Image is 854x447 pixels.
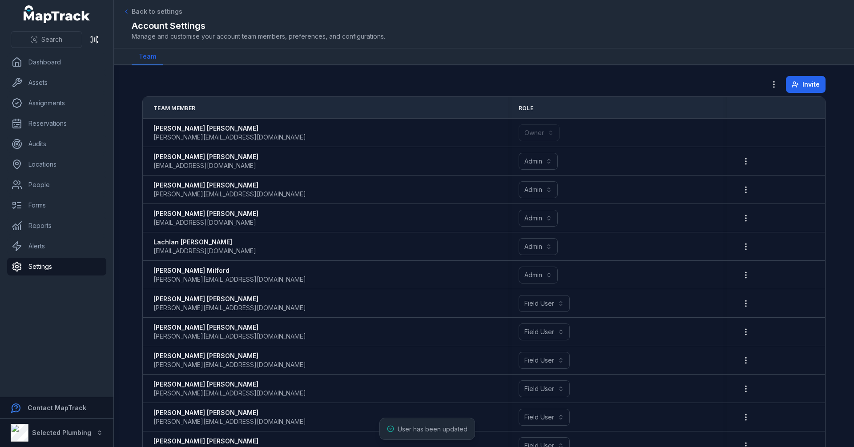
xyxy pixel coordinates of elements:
[153,303,306,312] span: [PERSON_NAME][EMAIL_ADDRESS][DOMAIN_NAME]
[519,323,570,340] button: Field User
[123,7,182,16] a: Back to settings
[28,404,86,411] strong: Contact MapTrack
[153,323,306,332] strong: [PERSON_NAME] [PERSON_NAME]
[153,275,306,284] span: [PERSON_NAME][EMAIL_ADDRESS][DOMAIN_NAME]
[7,237,106,255] a: Alerts
[519,267,558,283] button: Admin
[11,31,82,48] button: Search
[519,238,558,255] button: Admin
[153,161,256,170] span: [EMAIL_ADDRESS][DOMAIN_NAME]
[7,74,106,92] a: Assets
[153,152,258,161] strong: [PERSON_NAME] [PERSON_NAME]
[7,53,106,71] a: Dashboard
[153,417,306,426] span: [PERSON_NAME][EMAIL_ADDRESS][DOMAIN_NAME]
[7,115,106,132] a: Reservations
[7,94,106,112] a: Assignments
[153,133,306,142] span: [PERSON_NAME][EMAIL_ADDRESS][DOMAIN_NAME]
[153,332,306,341] span: [PERSON_NAME][EMAIL_ADDRESS][DOMAIN_NAME]
[153,181,306,190] strong: [PERSON_NAME] [PERSON_NAME]
[132,48,163,65] a: Team
[153,389,306,398] span: [PERSON_NAME][EMAIL_ADDRESS][DOMAIN_NAME]
[153,266,306,275] strong: [PERSON_NAME] Milford
[132,20,836,32] h2: Account Settings
[7,176,106,194] a: People
[153,209,258,218] strong: [PERSON_NAME] [PERSON_NAME]
[153,124,306,133] strong: [PERSON_NAME] [PERSON_NAME]
[132,7,182,16] span: Back to settings
[7,258,106,275] a: Settings
[153,190,306,199] span: [PERSON_NAME][EMAIL_ADDRESS][DOMAIN_NAME]
[786,76,826,93] button: Invite
[153,247,256,255] span: [EMAIL_ADDRESS][DOMAIN_NAME]
[41,35,62,44] span: Search
[519,380,570,397] button: Field User
[153,351,306,360] strong: [PERSON_NAME] [PERSON_NAME]
[153,238,256,247] strong: Lachlan [PERSON_NAME]
[153,105,195,112] span: Team Member
[802,80,820,89] span: Invite
[519,210,558,227] button: Admin
[7,156,106,173] a: Locations
[153,437,258,446] strong: [PERSON_NAME] [PERSON_NAME]
[519,295,570,312] button: Field User
[7,217,106,235] a: Reports
[398,425,467,433] span: User has been updated
[24,5,90,23] a: MapTrack
[519,409,570,426] button: Field User
[153,295,306,303] strong: [PERSON_NAME] [PERSON_NAME]
[32,429,91,436] strong: Selected Plumbing
[7,196,106,214] a: Forms
[153,218,256,227] span: [EMAIL_ADDRESS][DOMAIN_NAME]
[519,181,558,198] button: Admin
[7,135,106,153] a: Audits
[519,153,558,170] button: Admin
[153,360,306,369] span: [PERSON_NAME][EMAIL_ADDRESS][DOMAIN_NAME]
[153,380,306,389] strong: [PERSON_NAME] [PERSON_NAME]
[519,105,533,112] span: Role
[132,32,836,41] span: Manage and customise your account team members, preferences, and configurations.
[153,408,306,417] strong: [PERSON_NAME] [PERSON_NAME]
[519,352,570,369] button: Field User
